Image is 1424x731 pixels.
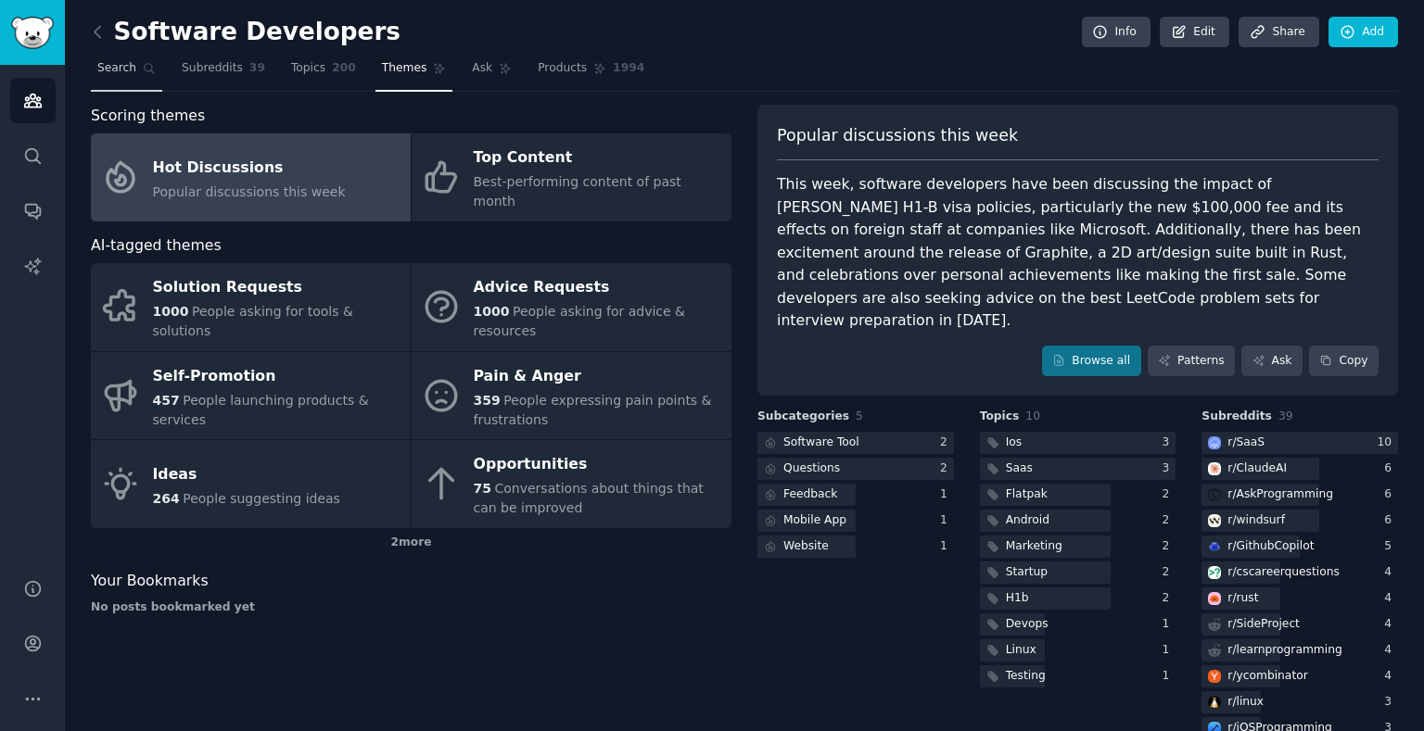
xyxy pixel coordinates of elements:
img: ClaudeAI [1208,462,1221,475]
span: 39 [1278,410,1293,422]
a: Marketing2 [980,536,1176,559]
img: GummySearch logo [11,17,54,49]
img: AskProgramming [1208,488,1221,501]
span: 1994 [613,60,644,77]
div: r/ SaaS [1227,435,1265,451]
span: Ask [472,60,492,77]
a: Feedback1 [757,484,954,507]
a: r/learnprogramming4 [1201,639,1398,662]
div: Startup [1006,564,1048,581]
span: 359 [474,393,501,408]
div: 2 [1163,564,1176,581]
div: 6 [1384,460,1398,477]
div: r/ cscareerquestions [1227,564,1340,581]
div: Ios [1006,435,1023,451]
a: Android2 [980,510,1176,533]
a: Advice Requests1000People asking for advice & resources [412,263,731,351]
div: Testing [1006,668,1046,685]
div: Devops [1006,616,1049,633]
div: 1 [940,538,954,555]
div: Mobile App [783,512,846,529]
span: Scoring themes [91,105,205,128]
a: Solution Requests1000People asking for tools & solutions [91,263,411,351]
a: Subreddits39 [175,54,272,92]
div: 3 [1163,460,1176,477]
a: Add [1329,17,1398,48]
a: Ideas264People suggesting ideas [91,440,411,528]
a: Devops1 [980,613,1176,636]
div: r/ ClaudeAI [1227,460,1287,477]
a: Share [1239,17,1318,48]
div: 4 [1384,564,1398,581]
div: 4 [1384,590,1398,607]
div: r/ linux [1227,694,1264,711]
a: Top ContentBest-performing content of past month [412,133,731,221]
a: GithubCopilotr/GithubCopilot5 [1201,536,1398,559]
div: 1 [1163,668,1176,685]
div: Pain & Anger [474,361,722,391]
div: r/ learnprogramming [1227,642,1341,659]
a: Themes [375,54,453,92]
a: windsurfr/windsurf6 [1201,510,1398,533]
div: Solution Requests [153,273,401,303]
span: Subreddits [1201,409,1272,425]
a: Software Tool2 [757,432,954,455]
span: 5 [856,410,863,422]
div: Ideas [153,460,340,489]
div: r/ ycombinator [1227,668,1307,685]
a: Browse all [1042,346,1141,377]
a: Startup2 [980,561,1176,585]
img: ycombinator [1208,670,1221,683]
span: 457 [153,393,180,408]
div: 1 [1163,616,1176,633]
div: 2 [1163,590,1176,607]
a: Questions2 [757,458,954,481]
div: 1 [940,486,954,503]
a: Linux1 [980,639,1176,662]
img: SaaS [1208,436,1221,449]
img: rust [1208,592,1221,605]
div: 3 [1163,435,1176,451]
div: Feedback [783,486,837,503]
img: GithubCopilot [1208,540,1221,553]
a: Testing1 [980,665,1176,688]
span: 75 [474,481,491,496]
div: Questions [783,460,840,477]
span: People expressing pain points & frustrations [474,393,712,427]
a: Hot DiscussionsPopular discussions this week [91,133,411,221]
a: H1b2 [980,587,1176,611]
div: 1 [940,512,954,529]
div: 4 [1384,616,1398,633]
div: 6 [1384,486,1398,503]
span: Topics [291,60,325,77]
a: Flatpak2 [980,484,1176,507]
span: Themes [382,60,427,77]
div: 2 [1163,512,1176,529]
a: Ask [1241,346,1303,377]
div: Marketing [1006,538,1062,555]
h2: Software Developers [91,18,400,47]
a: Patterns [1148,346,1235,377]
span: Your Bookmarks [91,570,209,593]
div: Website [783,538,829,555]
span: People asking for advice & resources [474,304,686,338]
a: Info [1082,17,1151,48]
a: Search [91,54,162,92]
div: Flatpak [1006,486,1048,503]
span: 1000 [474,304,510,319]
a: ycombinatorr/ycombinator4 [1201,665,1398,688]
div: Advice Requests [474,273,722,303]
div: 2 [940,460,954,477]
span: Subreddits [182,60,243,77]
div: 1 [1163,642,1176,659]
a: cscareerquestionsr/cscareerquestions4 [1201,561,1398,585]
div: 2 [940,435,954,451]
a: Website1 [757,536,954,559]
div: Opportunities [474,450,722,480]
div: 4 [1384,642,1398,659]
span: Conversations about things that can be improved [474,481,704,515]
span: 1000 [153,304,189,319]
a: AskProgrammingr/AskProgramming6 [1201,484,1398,507]
span: Products [538,60,587,77]
a: Opportunities75Conversations about things that can be improved [412,440,731,528]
